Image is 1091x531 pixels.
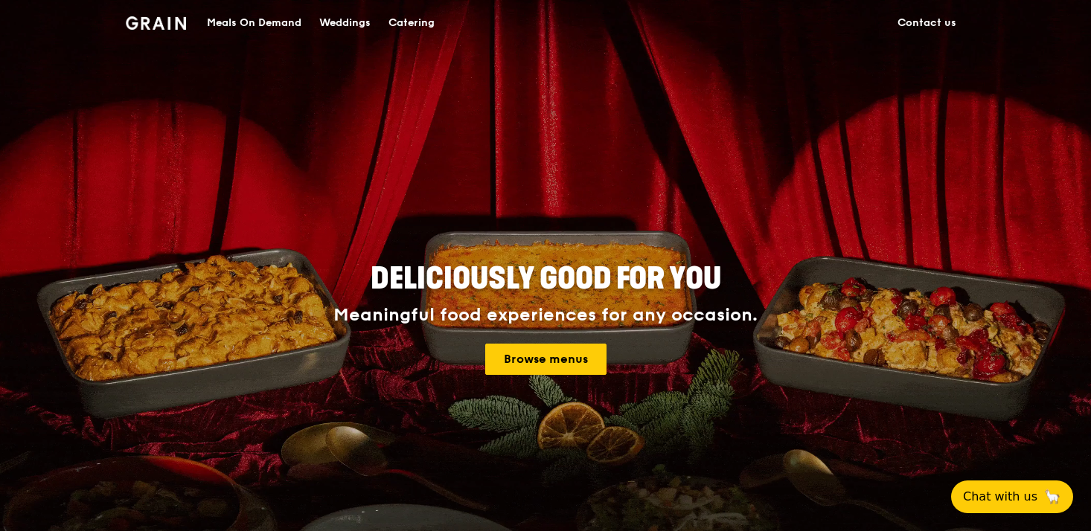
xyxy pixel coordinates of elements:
div: Weddings [319,1,371,45]
a: Weddings [310,1,380,45]
a: Browse menus [485,344,607,375]
div: Meaningful food experiences for any occasion. [278,305,813,326]
button: Chat with us🦙 [951,480,1073,513]
div: Meals On Demand [207,1,301,45]
span: Deliciously good for you [371,261,721,297]
a: Catering [380,1,444,45]
div: Catering [388,1,435,45]
img: Grain [126,16,186,30]
span: Chat with us [963,488,1037,506]
a: Contact us [889,1,965,45]
span: 🦙 [1043,488,1061,506]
